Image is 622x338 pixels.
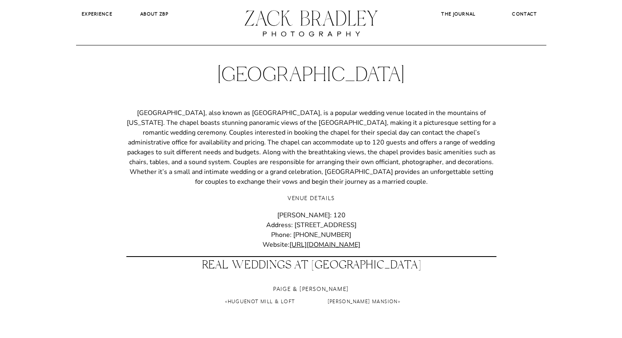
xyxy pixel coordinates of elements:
[512,11,537,17] b: CONTACT
[126,108,496,187] p: [GEOGRAPHIC_DATA], also known as [GEOGRAPHIC_DATA], is a popular wedding venue located in the mou...
[228,298,295,305] a: Huguenot Mill & Loft
[140,11,168,17] b: About ZBP
[436,10,482,18] a: The Journal
[328,298,398,305] a: [PERSON_NAME] Mansion
[126,193,496,203] h3: Venue Details
[505,10,544,18] a: CONTACT
[126,210,496,250] p: [PERSON_NAME]: 120 Address: [STREET_ADDRESS] Phone: [PHONE_NUMBER] Website:
[441,11,475,17] b: The Journal
[103,297,295,315] nav: «
[168,63,454,88] h1: [GEOGRAPHIC_DATA]
[76,10,119,18] a: Experience
[126,260,496,274] h2: Real Weddings at [GEOGRAPHIC_DATA]
[133,10,176,18] a: About ZBP
[82,11,112,17] b: Experience
[328,297,520,315] nav: »
[290,240,360,249] a: [URL][DOMAIN_NAME]
[126,284,496,294] h3: Paige & [PERSON_NAME]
